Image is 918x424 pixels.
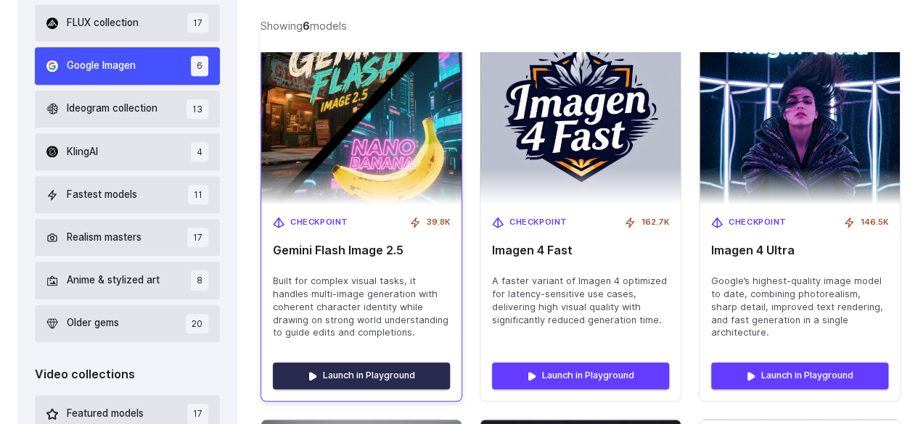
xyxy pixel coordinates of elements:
[35,176,220,213] button: Fastest models 11
[191,142,208,162] span: 4
[492,244,669,257] span: Imagen 4 Fast
[187,13,208,33] span: 17
[642,216,669,229] span: 162.7K
[35,4,220,41] button: FLUX collection 17
[700,22,900,204] img: Imagen 4 Ultra
[273,362,450,388] a: Launch in Playground
[251,13,472,213] img: Gemini Flash Image 2.5
[273,244,450,257] span: Gemini Flash Image 2.5
[492,275,669,327] span: A faster variant of Imagen 4 optimized for latency-sensitive use cases, delivering high visual qu...
[711,275,888,340] span: Google’s highest-quality image model to date, combining photorealism, sharp detail, improved text...
[273,275,450,340] span: Built for complex visual tasks, it handles multi-image generation with coherent character identit...
[191,56,208,75] span: 6
[67,230,142,246] span: Realism masters
[67,315,119,331] span: Older gems
[188,185,208,204] span: 11
[186,314,208,333] span: 20
[35,262,220,299] button: Anime & stylized art 8
[191,270,208,290] span: 8
[711,244,888,257] span: Imagen 4 Ultra
[35,219,220,256] button: Realism masters 17
[303,20,310,32] strong: 6
[67,101,157,117] span: Ideogram collection
[711,362,888,388] a: Launch in Playground
[729,216,787,229] span: Checkpoint
[261,17,347,34] div: Showing models
[67,187,137,203] span: Fastest models
[67,15,139,31] span: FLUX collection
[35,305,220,342] button: Older gems 20
[492,362,669,388] a: Launch in Playground
[187,228,208,247] span: 17
[480,22,681,204] img: Imagen 4 Fast
[187,404,208,423] span: 17
[67,273,160,288] span: Anime & stylized art
[35,47,220,84] button: Google Imagen 6
[67,58,136,74] span: Google Imagen
[35,91,220,128] button: Ideogram collection 13
[35,133,220,170] button: KlingAI 4
[67,406,144,422] span: Featured models
[427,216,450,229] span: 39.8K
[509,216,567,229] span: Checkpoint
[187,99,208,119] span: 13
[35,365,220,384] div: Video collections
[290,216,348,229] span: Checkpoint
[67,144,98,160] span: KlingAI
[861,216,888,229] span: 146.5K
